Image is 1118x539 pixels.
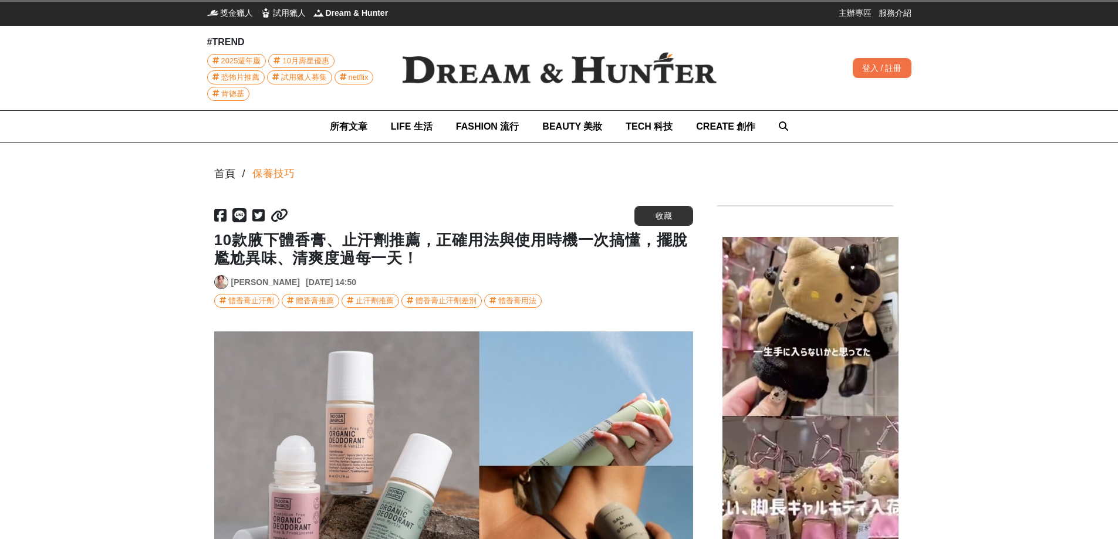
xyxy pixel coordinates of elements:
a: Dream & HunterDream & Hunter [313,7,389,19]
img: Avatar [215,276,228,289]
span: netflix [349,71,369,84]
div: 體香膏推薦 [296,294,334,307]
a: FASHION 流行 [456,111,519,142]
a: 恐怖片推薦 [207,70,265,84]
a: 肯德基 [207,87,249,101]
div: 體香膏用法 [498,294,536,307]
span: 試用獵人 [273,7,306,19]
a: TECH 科技 [626,111,673,142]
a: LIFE 生活 [391,111,433,142]
a: 服務介紹 [879,7,911,19]
a: netflix [335,70,374,84]
div: [DATE] 14:50 [306,276,356,289]
a: 10月壽星優惠 [268,54,334,68]
a: [PERSON_NAME] [231,276,300,289]
span: FASHION 流行 [456,121,519,131]
div: / [242,166,245,182]
span: LIFE 生活 [391,121,433,131]
span: CREATE 創作 [696,121,755,131]
img: 獎金獵人 [207,7,219,19]
a: CREATE 創作 [696,111,755,142]
a: 試用獵人試用獵人 [260,7,306,19]
a: 試用獵人募集 [267,70,332,84]
span: 肯德基 [221,87,244,100]
div: 登入 / 註冊 [853,58,911,78]
a: 獎金獵人獎金獵人 [207,7,253,19]
span: 試用獵人募集 [281,71,327,84]
span: 所有文章 [330,121,367,131]
div: #TREND [207,35,383,49]
a: BEAUTY 美妝 [542,111,602,142]
a: 2025週年慶 [207,54,266,68]
a: 體香膏推薦 [282,294,339,308]
span: TECH 科技 [626,121,673,131]
a: 保養技巧 [252,166,295,182]
a: 體香膏止汗劑差別 [401,294,482,308]
a: Avatar [214,275,228,289]
span: 恐怖片推薦 [221,71,259,84]
div: 體香膏止汗劑 [228,294,274,307]
a: 體香膏用法 [484,294,542,308]
a: 所有文章 [330,111,367,142]
img: Dream & Hunter [313,7,325,19]
button: 收藏 [634,206,693,226]
span: Dream & Hunter [326,7,389,19]
span: BEAUTY 美妝 [542,121,602,131]
h1: 10款腋下體香膏、止汗劑推薦，正確用法與使用時機一次搞懂，擺脫尷尬異味、清爽度過每一天！ [214,231,693,267]
span: 10月壽星優惠 [282,55,329,67]
div: 止汗劑推薦 [356,294,394,307]
div: 體香膏止汗劑差別 [416,294,477,307]
span: 2025週年慶 [221,55,261,67]
a: 止汗劑推薦 [342,294,399,308]
div: 首頁 [214,166,235,182]
img: Dream & Hunter [383,33,735,103]
a: 主辦專區 [839,7,872,19]
a: 體香膏止汗劑 [214,294,279,308]
img: 試用獵人 [260,7,272,19]
span: 獎金獵人 [220,7,253,19]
